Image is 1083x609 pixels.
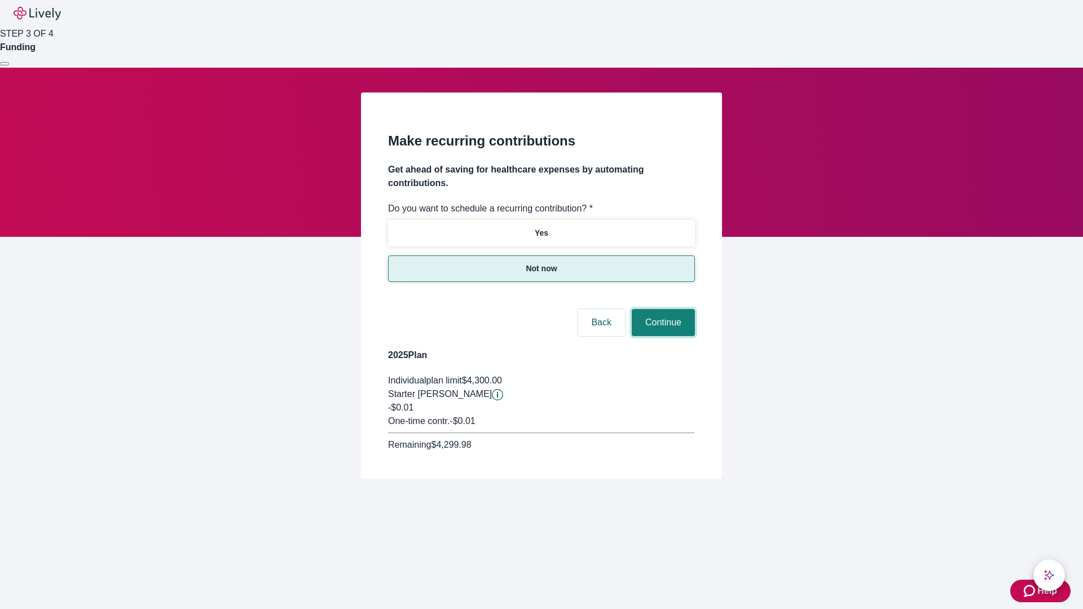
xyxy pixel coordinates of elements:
h4: 2025 Plan [388,348,695,362]
p: Not now [526,263,557,275]
svg: Zendesk support icon [1024,584,1037,598]
span: Starter [PERSON_NAME] [388,389,492,399]
span: $4,300.00 [462,376,502,385]
button: Zendesk support iconHelp [1010,580,1071,602]
span: One-time contr. [388,416,450,426]
p: Yes [535,227,548,239]
button: Continue [632,309,695,336]
img: Lively [14,7,61,20]
button: Lively will contribute $0.01 to establish your account [492,389,503,400]
button: Not now [388,255,695,282]
span: Help [1037,584,1057,598]
span: $4,299.98 [431,440,471,449]
button: Yes [388,220,695,246]
button: Back [578,309,625,336]
span: - $0.01 [450,416,475,426]
svg: Starter penny details [492,389,503,400]
label: Do you want to schedule a recurring contribution? * [388,202,593,215]
span: Remaining [388,440,431,449]
span: -$0.01 [388,403,413,412]
span: Individual plan limit [388,376,462,385]
h4: Get ahead of saving for healthcare expenses by automating contributions. [388,163,695,190]
button: chat [1033,559,1065,591]
h2: Make recurring contributions [388,131,695,151]
svg: Lively AI Assistant [1044,570,1055,581]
